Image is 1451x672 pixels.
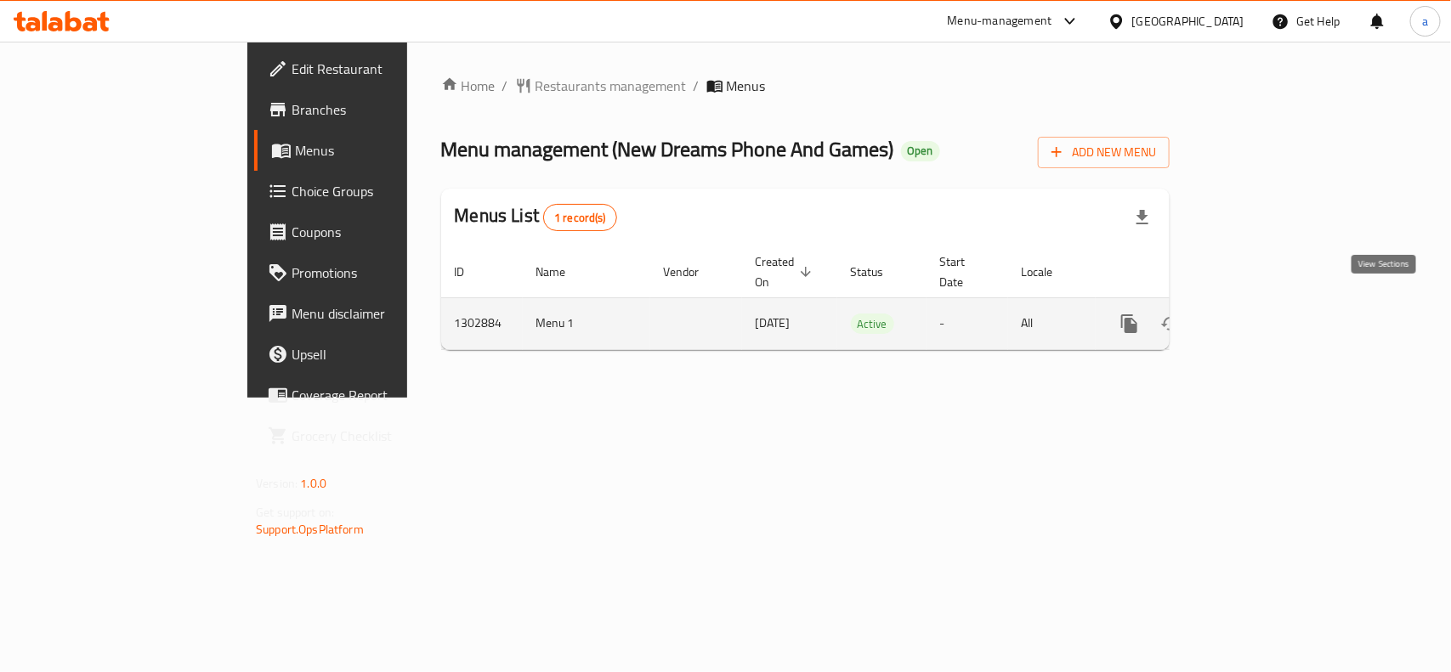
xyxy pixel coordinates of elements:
span: Coverage Report [292,385,476,405]
li: / [502,76,508,96]
button: Change Status [1150,303,1191,344]
td: All [1008,297,1096,349]
div: Total records count [543,204,617,231]
a: Grocery Checklist [254,415,490,456]
span: Locale [1022,262,1075,282]
span: Menus [727,76,766,96]
span: Branches [292,99,476,120]
span: Upsell [292,344,476,364]
span: Menus [295,140,476,161]
a: Edit Restaurant [254,48,490,89]
a: Upsell [254,334,490,375]
div: Export file [1122,197,1163,238]
a: Restaurants management [515,76,687,96]
table: enhanced table [441,246,1286,350]
span: Get support on: [256,501,334,523]
span: 1.0.0 [300,472,326,494]
span: Add New Menu [1051,142,1156,163]
span: Name [536,262,588,282]
a: Coverage Report [254,375,490,415]
span: Start Date [940,251,988,292]
a: Coupons [254,212,490,252]
th: Actions [1096,246,1286,298]
div: Menu-management [948,11,1052,31]
nav: breadcrumb [441,76,1170,96]
a: Choice Groups [254,171,490,212]
a: Menu disclaimer [254,293,490,334]
span: Grocery Checklist [292,426,476,446]
span: Coupons [292,222,476,242]
a: Support.OpsPlatform [256,518,364,540]
span: 1 record(s) [544,210,616,226]
span: ID [455,262,487,282]
span: Status [851,262,906,282]
a: Branches [254,89,490,130]
span: Created On [756,251,817,292]
span: Menu disclaimer [292,303,476,324]
span: Menu management ( New Dreams Phone And Games ) [441,130,894,168]
span: [DATE] [756,312,791,334]
li: / [694,76,700,96]
a: Promotions [254,252,490,293]
span: Promotions [292,263,476,283]
span: Active [851,314,894,334]
div: [GEOGRAPHIC_DATA] [1132,12,1244,31]
span: a [1422,12,1428,31]
span: Vendor [664,262,722,282]
span: Restaurants management [536,76,687,96]
button: more [1109,303,1150,344]
span: Open [901,144,940,158]
span: Edit Restaurant [292,59,476,79]
td: - [927,297,1008,349]
div: Open [901,141,940,161]
a: Menus [254,130,490,171]
button: Add New Menu [1038,137,1170,168]
span: Version: [256,472,298,494]
span: Choice Groups [292,181,476,201]
h2: Menus List [455,203,617,231]
td: Menu 1 [523,297,650,349]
